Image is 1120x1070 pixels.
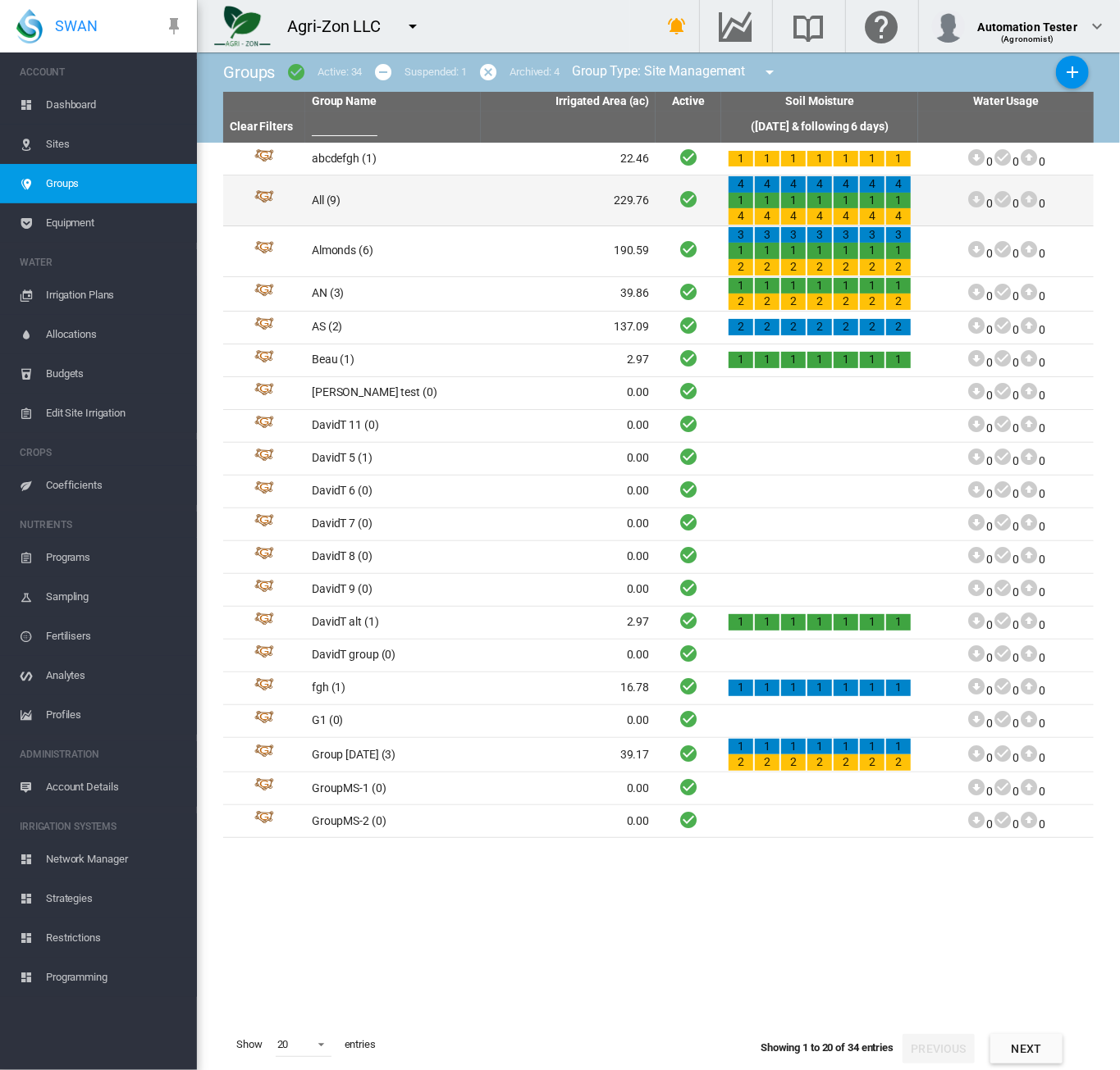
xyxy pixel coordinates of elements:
[223,312,1094,344] tr: Group Id: 10479 AS (2) 137.09 Active 2 2 2 2 2 2 2 000
[978,12,1077,29] div: Automation Tester
[679,281,698,302] i: Active
[305,705,481,737] td: G1 (0)
[807,259,832,275] div: 2
[223,508,1094,541] tr: Group Id: 44520 DavidT 7 (0) 0.00 Active 000
[834,151,858,167] div: 1
[729,614,753,631] div: 1
[254,416,274,435] img: 4.svg
[807,680,832,696] div: 1
[620,152,650,165] span: 22.46
[254,547,274,567] img: 4.svg
[679,446,698,467] i: Active
[729,193,753,209] div: 1
[807,754,832,771] div: 2
[403,16,423,36] md-icon: icon-menu-down
[807,176,832,193] div: 4
[967,717,1045,730] span: 0 0 0
[305,508,481,540] td: DavidT 7 (0)
[367,56,400,89] button: icon-minus-circle
[627,549,650,562] span: 0.00
[305,574,481,606] td: DavidT 9 (0)
[305,92,481,112] th: Group Name
[785,94,854,107] span: Soil Moisture
[560,56,791,89] div: Group Type: Site Management
[46,840,184,879] span: Network Manager
[254,744,274,764] img: 4.svg
[807,319,832,335] div: 2
[223,410,305,442] td: Group Id: 44524
[860,151,885,167] div: 1
[305,312,481,344] td: AS (2)
[807,208,832,225] div: 4
[807,227,832,244] div: 3
[729,243,753,259] div: 1
[755,319,779,335] div: 2
[277,1038,289,1050] div: 20
[223,640,305,672] td: Group Id: 44514
[223,377,305,409] td: Group Id: 47959
[679,380,698,401] i: Active
[305,410,481,442] td: DavidT 11 (0)
[46,958,184,997] span: Programming
[781,739,806,755] div: 1
[627,582,650,595] span: 0.00
[254,645,274,665] img: 4.svg
[1087,16,1107,36] md-icon: icon-chevron-down
[752,120,889,133] span: ([DATE] & following 6 days)
[254,317,274,337] img: 4.svg
[729,680,753,696] div: 1
[886,151,911,167] div: 1
[755,259,779,275] div: 2
[967,487,1045,500] span: 0 0 0
[729,227,753,244] div: 3
[223,574,1094,607] tr: Group Id: 44522 DavidT 9 (0) 0.00 Active 000
[46,85,184,125] span: Dashboard
[990,1034,1063,1063] button: Next
[286,62,306,82] md-icon: icon-checkbox-marked-circle
[46,767,184,807] span: Account Details
[223,226,305,276] td: Group Id: 10582
[254,448,274,468] img: 4.svg
[716,16,756,36] md-icon: Go to the Data Hub
[807,614,832,631] div: 1
[46,354,184,394] span: Budgets
[305,443,481,475] td: DavidT 5 (1)
[223,607,1094,640] tr: Group Id: 44515 DavidT alt (1) 2.97 Active 1 1 1 1 1 1 1 000
[305,672,481,704] td: fgh (1)
[967,520,1045,533] span: 0 0 0
[305,377,481,409] td: [PERSON_NAME] test (0)
[305,541,481,573] td: DavidT 8 (0)
[627,814,650,827] span: 0.00
[46,695,184,735] span: Profiles
[305,772,481,804] td: GroupMS-1 (0)
[834,294,858,310] div: 2
[254,778,274,798] img: 4.svg
[305,476,481,508] td: DavidT 6 (0)
[55,16,98,36] span: SWAN
[781,278,806,294] div: 1
[223,805,1094,838] tr: Group Id: 47903 GroupMS-2 (0) 0.00 Active 000
[223,640,1094,672] tr: Group Id: 44514 DavidT group (0) 0.00 Active 000
[223,143,305,175] td: Group Id: 44508
[679,315,698,335] i: Active
[729,208,753,225] div: 4
[886,294,911,310] div: 2
[223,344,1094,377] tr: Group Id: 47420 Beau (1) 2.97 Active 1 1 1 1 1 1 1 000
[679,348,698,368] i: Active
[254,241,274,261] img: 4.svg
[223,226,1094,277] tr: Group Id: 10582 Almonds (6) 190.59 Active 3 1 2 3 1 2 3 1 2 3 1 2 3 1 2 3 1 2 3 1 2 000
[223,541,1094,574] tr: Group Id: 44521 DavidT 8 (0) 0.00 Active 000
[254,481,274,501] img: 4.svg
[886,208,911,225] div: 4
[781,208,806,225] div: 4
[862,16,902,36] md-icon: Click here for help
[860,754,885,771] div: 2
[478,62,498,82] md-icon: icon-cancel
[223,705,305,737] td: Group Id: 47763
[223,175,305,225] td: Group Id: 10469
[860,208,885,225] div: 4
[729,294,753,310] div: 2
[860,278,885,294] div: 1
[679,544,698,565] i: Active
[223,805,305,837] td: Group Id: 47903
